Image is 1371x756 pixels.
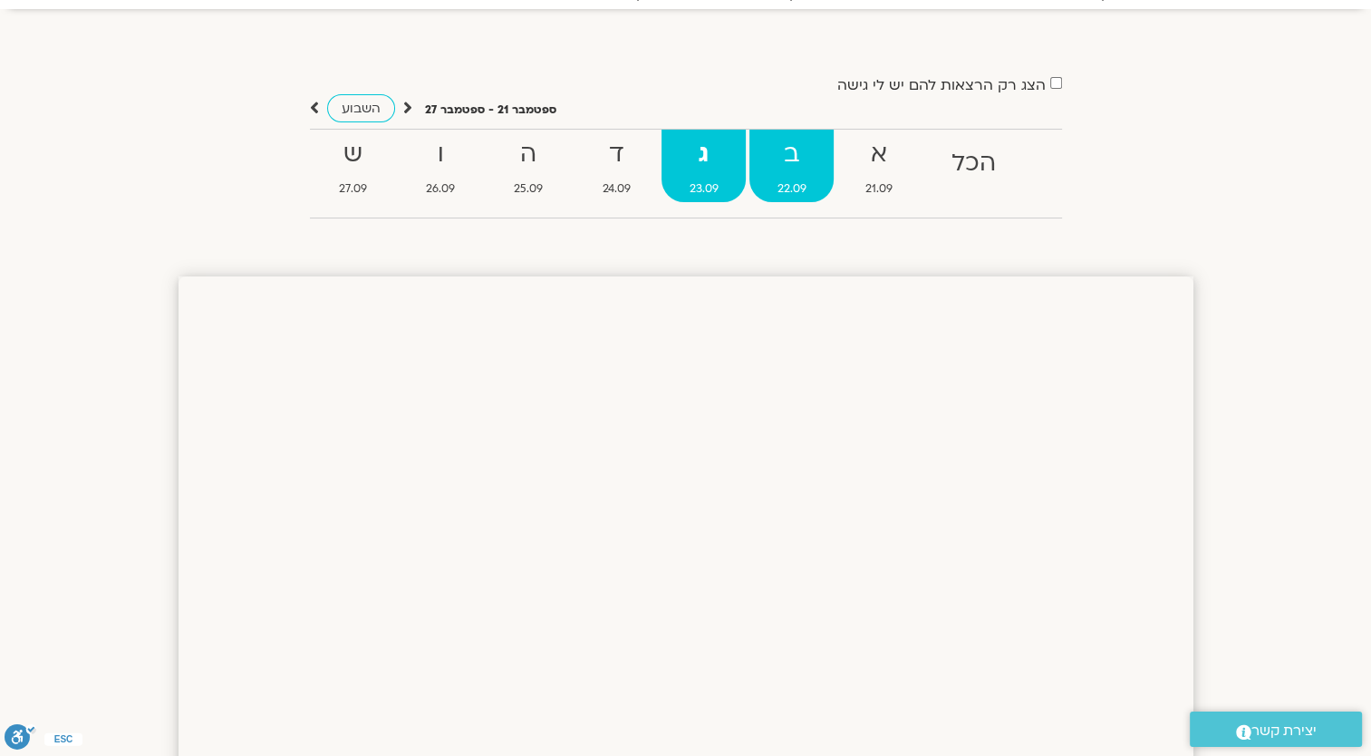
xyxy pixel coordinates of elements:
strong: ו [399,134,483,175]
strong: הכל [923,143,1023,184]
strong: ש [312,134,395,175]
span: 27.09 [312,179,395,199]
p: ספטמבר 21 - ספטמבר 27 [425,101,556,120]
a: ד24.09 [574,130,658,202]
span: השבוע [342,100,381,117]
strong: ב [749,134,834,175]
span: 24.09 [574,179,658,199]
span: 25.09 [487,179,571,199]
a: ג23.09 [661,130,746,202]
a: ב22.09 [749,130,834,202]
label: הצג רק הרצאות להם יש לי גישה [837,77,1046,93]
a: הכל [923,130,1023,202]
a: השבוע [327,94,395,122]
a: ו26.09 [399,130,483,202]
a: יצירת קשר [1190,712,1362,747]
strong: א [837,134,920,175]
a: ש27.09 [312,130,395,202]
strong: ג [661,134,746,175]
strong: ד [574,134,658,175]
span: 22.09 [749,179,834,199]
a: ה25.09 [487,130,571,202]
strong: ה [487,134,571,175]
span: יצירת קשר [1251,719,1317,743]
span: 21.09 [837,179,920,199]
span: 26.09 [399,179,483,199]
a: א21.09 [837,130,920,202]
span: 23.09 [661,179,746,199]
